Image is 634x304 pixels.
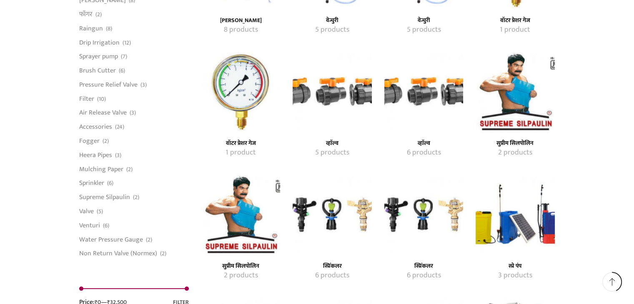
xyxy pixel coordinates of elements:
[210,263,271,270] a: Visit product category सुप्रीम सिलपोलिन
[498,270,532,281] mark: 3 products
[160,249,166,258] span: (2)
[79,134,100,148] a: Fogger
[393,270,454,281] a: Visit product category स्प्रिंकलर
[115,123,124,131] span: (24)
[210,25,271,35] a: Visit product category रेन गन
[103,222,109,230] span: (6)
[201,175,280,254] img: सुप्रीम सिलपोलिन
[201,52,280,131] img: वॉटर प्रेशर गेज
[384,52,463,131] img: व्हाॅल्व
[393,140,454,147] a: Visit product category व्हाॅल्व
[500,25,530,35] mark: 1 product
[119,67,125,75] span: (6)
[293,175,371,254] img: स्प्रिंकलर
[115,151,121,159] span: (3)
[393,25,454,35] a: Visit product category वेन्चुरी
[79,176,104,190] a: Sprinkler
[485,263,545,270] h4: स्प्रे पंप
[210,140,271,147] h4: वॉटर प्रेशर गेज
[393,263,454,270] h4: स्प्रिंकलर
[79,190,130,204] a: Supreme Silpaulin
[393,140,454,147] h4: व्हाॅल्व
[302,140,362,147] a: Visit product category व्हाॅल्व
[476,52,554,131] img: सुप्रीम सिलपोलिन
[79,148,112,162] a: Heera Pipes
[79,77,138,92] a: Pressure Relief Valve
[485,17,545,24] h4: वॉटर प्रेशर गेज
[79,106,127,120] a: Air Release Valve
[293,175,371,254] a: Visit product category स्प्रिंकलर
[476,175,554,254] img: स्प्रे पंप
[79,120,112,134] a: Accessories
[384,175,463,254] img: स्प्रिंकलर
[302,17,362,24] a: Visit product category वेन्चुरी
[210,17,271,24] a: Visit product category रेन गन
[293,52,371,131] img: व्हाॅल्व
[485,17,545,24] a: Visit product category वॉटर प्रेशर गेज
[210,147,271,158] a: Visit product category वॉटर प्रेशर गेज
[79,162,123,176] a: Mulching Paper
[210,270,271,281] a: Visit product category सुप्रीम सिलपोलिन
[315,25,349,35] mark: 5 products
[79,50,118,64] a: Sprayer pump
[384,175,463,254] a: Visit product category स्प्रिंकलर
[79,7,93,22] a: फॉगर
[393,17,454,24] a: Visit product category वेन्चुरी
[79,35,120,50] a: Drip Irrigation
[107,179,113,187] span: (6)
[123,39,131,47] span: (12)
[393,17,454,24] h4: वेन्चुरी
[79,218,100,232] a: Venturi
[201,175,280,254] a: Visit product category सुप्रीम सिलपोलिन
[315,270,349,281] mark: 6 products
[384,52,463,131] a: Visit product category व्हाॅल्व
[79,92,94,106] a: Filter
[485,263,545,270] a: Visit product category स्प्रे पंप
[224,25,258,35] mark: 8 products
[106,25,112,33] span: (8)
[302,270,362,281] a: Visit product category स्प्रिंकलर
[302,263,362,270] h4: स्प्रिंकलर
[103,137,109,145] span: (2)
[302,263,362,270] a: Visit product category स्प्रिंकलर
[126,165,133,174] span: (2)
[498,147,532,158] mark: 2 products
[302,140,362,147] h4: व्हाॅल्व
[210,140,271,147] a: Visit product category वॉटर प्रेशर गेज
[302,17,362,24] h4: वेन्चुरी
[485,140,545,147] h4: सुप्रीम सिलपोलिन
[210,263,271,270] h4: सुप्रीम सिलपोलिन
[97,95,106,103] span: (10)
[226,147,256,158] mark: 1 product
[95,10,102,19] span: (2)
[406,270,441,281] mark: 6 products
[201,52,280,131] a: Visit product category वॉटर प्रेशर गेज
[315,147,349,158] mark: 5 products
[79,204,94,218] a: Valve
[293,52,371,131] a: Visit product category व्हाॅल्व
[406,147,441,158] mark: 6 products
[302,25,362,35] a: Visit product category वेन्चुरी
[97,207,103,216] span: (5)
[302,147,362,158] a: Visit product category व्हाॅल्व
[146,236,152,244] span: (2)
[121,52,127,61] span: (7)
[406,25,441,35] mark: 5 products
[79,21,103,35] a: Raingun
[485,25,545,35] a: Visit product category वॉटर प्रेशर गेज
[393,263,454,270] a: Visit product category स्प्रिंकलर
[476,175,554,254] a: Visit product category स्प्रे पंप
[79,232,143,247] a: Water Pressure Gauge
[476,52,554,131] a: Visit product category सुप्रीम सिलपोलिन
[485,270,545,281] a: Visit product category स्प्रे पंप
[133,193,139,202] span: (2)
[485,147,545,158] a: Visit product category सुप्रीम सिलपोलिन
[130,109,136,117] span: (3)
[393,147,454,158] a: Visit product category व्हाॅल्व
[224,270,258,281] mark: 2 products
[79,247,157,258] a: Non Return Valve (Normex)
[210,17,271,24] h4: [PERSON_NAME]
[485,140,545,147] a: Visit product category सुप्रीम सिलपोलिन
[79,64,116,78] a: Brush Cutter
[140,81,147,89] span: (3)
